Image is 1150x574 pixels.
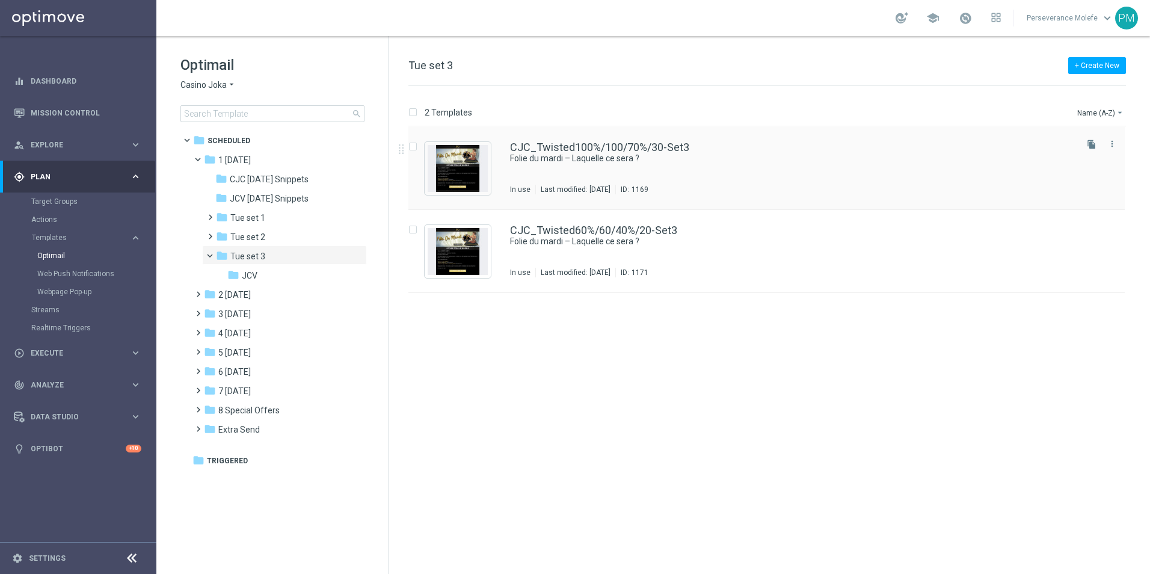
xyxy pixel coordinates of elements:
a: Webpage Pop-up [37,287,125,297]
div: In use [510,268,530,277]
span: Triggered [207,455,248,466]
i: file_copy [1087,140,1096,149]
div: Last modified: [DATE] [536,185,615,194]
i: keyboard_arrow_right [130,347,141,359]
i: gps_fixed [14,171,25,182]
span: 5 Saturday [218,347,251,358]
a: Dashboard [31,65,141,97]
button: Name (A-Z)arrow_drop_down [1076,105,1126,120]
a: Folie du mardi – Laquelle ce sera ? [510,153,1047,164]
i: folder [204,307,216,319]
i: keyboard_arrow_right [130,379,141,390]
i: arrow_drop_down [1115,108,1125,117]
button: more_vert [1106,137,1118,151]
i: folder [204,365,216,377]
span: school [926,11,939,25]
i: folder [204,327,216,339]
span: 3 Thursday [218,309,251,319]
div: 1169 [632,185,648,194]
div: Analyze [14,380,130,390]
div: Actions [31,211,155,229]
div: 1171 [632,268,648,277]
div: Realtime Triggers [31,319,155,337]
div: Execute [14,348,130,359]
div: Web Push Notifications [37,265,155,283]
i: folder [216,211,228,223]
i: track_changes [14,380,25,390]
span: 4 Friday [218,328,251,339]
i: arrow_drop_down [227,79,236,91]
a: Actions [31,215,125,224]
i: person_search [14,140,25,150]
a: CJC_Twisted100%/100/70%/30-Set3 [510,142,689,153]
i: equalizer [14,76,25,87]
i: keyboard_arrow_right [130,232,141,244]
a: Target Groups [31,197,125,206]
div: Explore [14,140,130,150]
span: JCV Tuesday Snippets [230,193,309,204]
button: Templates keyboard_arrow_right [31,233,142,242]
div: Optibot [14,433,141,464]
i: folder [204,153,216,165]
span: Data Studio [31,413,130,421]
img: 1169.jpeg [428,145,488,192]
p: 2 Templates [425,107,472,118]
div: ID: [615,185,648,194]
a: Mission Control [31,97,141,129]
div: Plan [14,171,130,182]
span: Extra Send [218,424,260,435]
button: Casino Joka arrow_drop_down [180,79,236,91]
button: Mission Control [13,108,142,118]
div: Data Studio [14,412,130,422]
button: person_search Explore keyboard_arrow_right [13,140,142,150]
div: Mission Control [14,97,141,129]
div: Press SPACE to select this row. [396,127,1148,210]
a: Optibot [31,433,126,464]
span: Scheduled [208,135,250,146]
i: folder [216,230,228,242]
span: Plan [31,173,130,181]
button: track_changes Analyze keyboard_arrow_right [13,380,142,390]
span: JCV [242,270,257,281]
div: PM [1115,7,1138,29]
i: folder [192,454,204,466]
span: search [352,109,361,119]
span: keyboard_arrow_down [1101,11,1114,25]
div: Webpage Pop-up [37,283,155,301]
div: In use [510,185,530,194]
button: equalizer Dashboard [13,76,142,86]
i: lightbulb [14,443,25,454]
span: 1 Tuesday [218,155,251,165]
i: folder [204,288,216,300]
div: Streams [31,301,155,319]
div: ID: [615,268,648,277]
a: Perseverance Molefekeyboard_arrow_down [1025,9,1115,27]
span: 7 Monday [218,386,251,397]
a: Web Push Notifications [37,269,125,279]
span: Execute [31,350,130,357]
i: folder [204,423,216,435]
i: folder [215,173,227,185]
img: 1171.jpeg [428,228,488,275]
span: 6 Sunday [218,366,251,377]
div: lightbulb Optibot +10 [13,444,142,454]
a: CJC_Twisted60%/60/40%/20-Set3 [510,225,677,236]
i: keyboard_arrow_right [130,411,141,422]
i: play_circle_outline [14,348,25,359]
i: more_vert [1107,139,1117,149]
button: play_circle_outline Execute keyboard_arrow_right [13,348,142,358]
i: folder [216,250,228,262]
span: 8 Special Offers [218,405,280,416]
i: folder [204,404,216,416]
i: keyboard_arrow_right [130,139,141,150]
div: Folie du mardi – Laquelle ce sera ? [510,236,1074,247]
a: Streams [31,305,125,315]
button: gps_fixed Plan keyboard_arrow_right [13,172,142,182]
a: Realtime Triggers [31,323,125,333]
i: keyboard_arrow_right [130,171,141,182]
div: Data Studio keyboard_arrow_right [13,412,142,422]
